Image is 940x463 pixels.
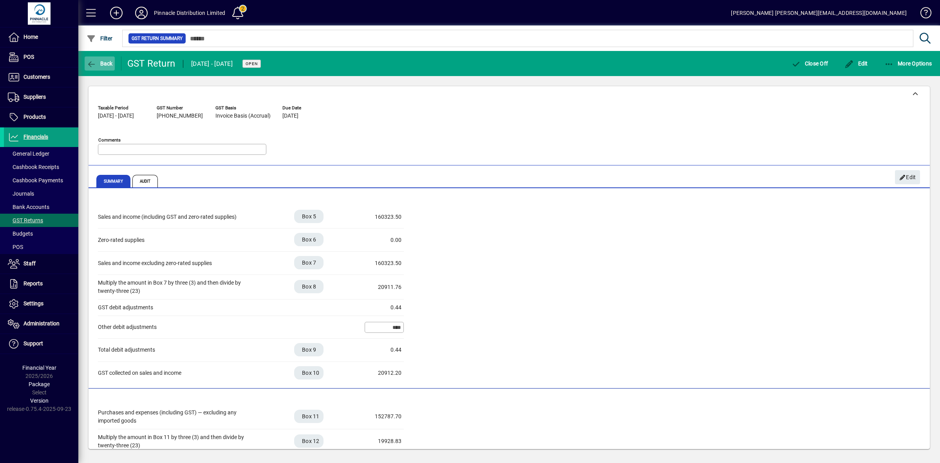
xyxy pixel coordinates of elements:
[23,114,46,120] span: Products
[8,217,43,223] span: GST Returns
[8,204,49,210] span: Bank Accounts
[191,58,233,70] div: [DATE] - [DATE]
[98,369,255,377] div: GST collected on sales and income
[302,236,316,243] span: Box 6
[23,134,48,140] span: Financials
[362,236,401,244] div: 0.00
[23,320,60,327] span: Administration
[23,34,38,40] span: Home
[96,175,130,187] span: Summary
[842,56,870,71] button: Edit
[98,279,255,295] div: Multiply the amount in Box 7 by three (3) and then divide by twenty-three (23)
[246,61,258,66] span: Open
[4,147,78,160] a: General Ledger
[302,346,316,354] span: Box 9
[129,6,154,20] button: Profile
[882,56,934,71] button: More Options
[302,283,316,291] span: Box 8
[23,340,43,347] span: Support
[8,231,33,237] span: Budgets
[85,56,115,71] button: Back
[98,323,255,331] div: Other debit adjustments
[302,212,316,220] span: Box 5
[4,314,78,334] a: Administration
[98,236,255,244] div: Zero-rated supplies
[4,87,78,107] a: Suppliers
[127,57,175,70] div: GST Return
[4,227,78,240] a: Budgets
[87,60,113,67] span: Back
[8,191,34,197] span: Journals
[29,381,50,387] span: Package
[8,244,23,250] span: POS
[78,56,121,71] app-page-header-button: Back
[4,67,78,87] a: Customers
[4,254,78,274] a: Staff
[98,433,255,450] div: Multiply the amount in Box 11 by three (3) and then divide by twenty-three (23)
[87,35,113,42] span: Filter
[8,177,63,183] span: Cashbook Payments
[98,213,255,221] div: Sales and income (including GST and zero-rated supplies)
[8,164,59,170] span: Cashbook Receipts
[104,6,129,20] button: Add
[30,398,49,404] span: Version
[4,334,78,354] a: Support
[362,369,401,377] div: 20912.20
[4,274,78,294] a: Reports
[154,7,225,19] div: Pinnacle Distribution Limited
[731,7,907,19] div: [PERSON_NAME] [PERSON_NAME][EMAIL_ADDRESS][DOMAIN_NAME]
[98,346,255,354] div: Total debit adjustments
[884,60,932,67] span: More Options
[302,369,320,377] span: Box 10
[362,412,401,421] div: 152787.70
[362,346,401,354] div: 0.44
[282,105,329,111] span: Due Date
[899,171,916,184] span: Edit
[132,175,158,187] span: Audit
[4,200,78,214] a: Bank Accounts
[132,34,183,42] span: GST Return Summary
[791,60,828,67] span: Close Off
[844,60,868,67] span: Edit
[4,174,78,187] a: Cashbook Payments
[215,105,271,111] span: GST Basis
[915,2,930,27] a: Knowledge Base
[22,365,56,371] span: Financial Year
[789,56,830,71] button: Close Off
[362,283,401,291] div: 20911.76
[4,240,78,254] a: POS
[362,303,401,312] div: 0.44
[4,27,78,47] a: Home
[4,160,78,174] a: Cashbook Receipts
[98,259,255,267] div: Sales and income excluding zero-rated supplies
[98,113,134,119] span: [DATE] - [DATE]
[98,137,121,143] mat-label: Comments
[98,105,145,111] span: Taxable Period
[8,151,49,157] span: General Ledger
[23,54,34,60] span: POS
[4,47,78,67] a: POS
[85,31,115,45] button: Filter
[362,213,401,221] div: 160323.50
[157,105,204,111] span: GST Number
[23,280,43,287] span: Reports
[302,412,320,420] span: Box 11
[23,94,46,100] span: Suppliers
[4,187,78,200] a: Journals
[215,113,271,119] span: Invoice Basis (Accrual)
[98,303,255,312] div: GST debit adjustments
[4,107,78,127] a: Products
[23,74,50,80] span: Customers
[98,409,255,425] div: Purchases and expenses (including GST) — excluding any imported goods
[282,113,298,119] span: [DATE]
[157,113,203,119] span: [PHONE_NUMBER]
[23,260,36,267] span: Staff
[4,214,78,227] a: GST Returns
[362,259,401,267] div: 160323.50
[302,437,320,445] span: Box 12
[23,300,43,307] span: Settings
[302,259,316,267] span: Box 7
[895,170,920,184] button: Edit
[362,437,401,445] div: 19928.83
[4,294,78,314] a: Settings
